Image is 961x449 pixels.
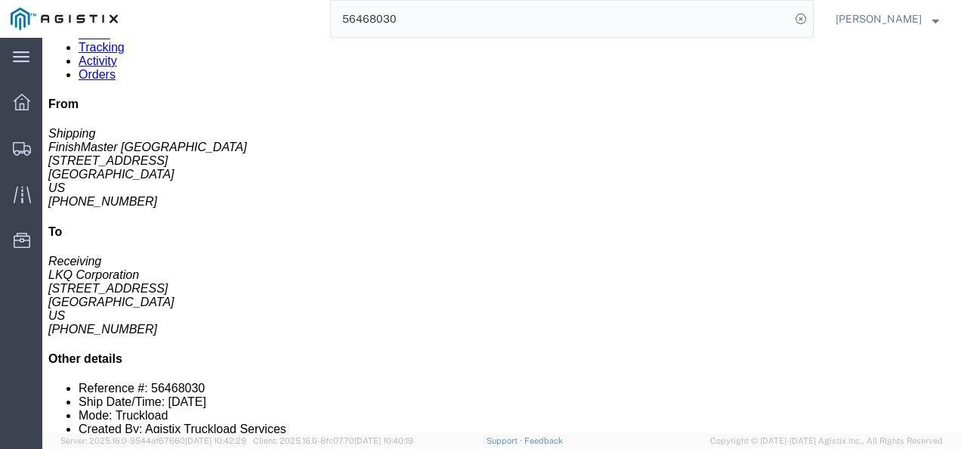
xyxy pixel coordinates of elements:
span: [DATE] 10:40:19 [354,436,413,445]
span: Nathan Seeley [836,11,922,27]
button: [PERSON_NAME] [835,10,940,28]
iframe: FS Legacy Container [42,38,961,433]
input: Search for shipment number, reference number [331,1,790,37]
span: [DATE] 10:42:29 [185,436,246,445]
a: Feedback [524,436,563,445]
a: Support [487,436,524,445]
img: logo [11,8,118,30]
span: Copyright © [DATE]-[DATE] Agistix Inc., All Rights Reserved [710,435,943,447]
span: Client: 2025.16.0-8fc0770 [253,436,413,445]
span: Server: 2025.16.0-9544af67660 [60,436,246,445]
